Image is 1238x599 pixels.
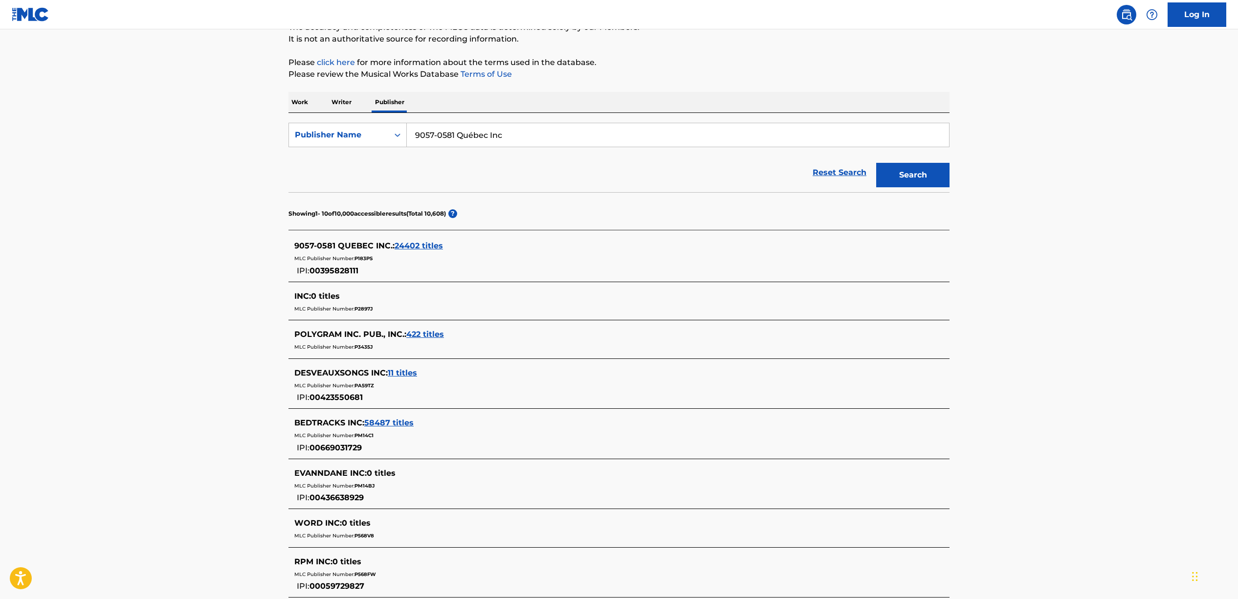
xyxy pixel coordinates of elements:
span: PM14BJ [354,483,375,489]
p: Showing 1 - 10 of 10,000 accessible results (Total 10,608 ) [288,209,446,218]
p: Please review the Musical Works Database [288,68,950,80]
span: 24402 titles [395,241,443,250]
span: P568V8 [354,532,374,539]
span: 58487 titles [364,418,414,427]
span: 00423550681 [309,393,363,402]
span: 11 titles [388,368,417,377]
span: MLC Publisher Number: [294,344,354,350]
span: MLC Publisher Number: [294,571,354,577]
span: WORD INC : [294,518,342,528]
span: 00395828111 [309,266,358,275]
span: PM14C1 [354,432,374,439]
span: 00669031729 [309,443,362,452]
span: MLC Publisher Number: [294,255,354,262]
span: EVANNDANE INC : [294,468,367,478]
a: click here [317,58,355,67]
a: Reset Search [808,162,871,183]
p: It is not an authoritative source for recording information. [288,33,950,45]
a: Public Search [1117,5,1136,24]
div: Drag [1192,562,1198,591]
img: MLC Logo [12,7,49,22]
p: Please for more information about the terms used in the database. [288,57,950,68]
a: Log In [1168,2,1226,27]
img: help [1146,9,1158,21]
button: Search [876,163,950,187]
div: Publisher Name [295,129,383,141]
span: MLC Publisher Number: [294,382,354,389]
span: P2897J [354,306,373,312]
a: Terms of Use [459,69,512,79]
span: IPI: [297,443,309,452]
span: IPI: [297,581,309,591]
span: 00436638929 [309,493,364,502]
span: RPM INC : [294,557,332,566]
span: 422 titles [406,330,444,339]
span: P183PS [354,255,373,262]
span: MLC Publisher Number: [294,432,354,439]
span: DESVEAUXSONGS INC : [294,368,388,377]
span: IPI: [297,493,309,502]
div: Help [1142,5,1162,24]
span: 00059729827 [309,581,364,591]
p: Writer [329,92,354,112]
span: P3435J [354,344,373,350]
span: 0 titles [332,557,361,566]
iframe: Chat Widget [1189,552,1238,599]
span: 9057-0581 QUEBEC INC. : [294,241,395,250]
form: Search Form [288,123,950,192]
p: Work [288,92,311,112]
span: INC : [294,291,311,301]
span: 0 titles [342,518,371,528]
span: POLYGRAM INC. PUB., INC. : [294,330,406,339]
span: 0 titles [311,291,340,301]
span: IPI: [297,393,309,402]
span: IPI: [297,266,309,275]
span: BEDTRACKS INC : [294,418,364,427]
span: ? [448,209,457,218]
p: Publisher [372,92,407,112]
span: PA59TZ [354,382,374,389]
img: search [1121,9,1132,21]
span: MLC Publisher Number: [294,532,354,539]
span: MLC Publisher Number: [294,306,354,312]
span: P568FW [354,571,376,577]
span: MLC Publisher Number: [294,483,354,489]
span: 0 titles [367,468,396,478]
